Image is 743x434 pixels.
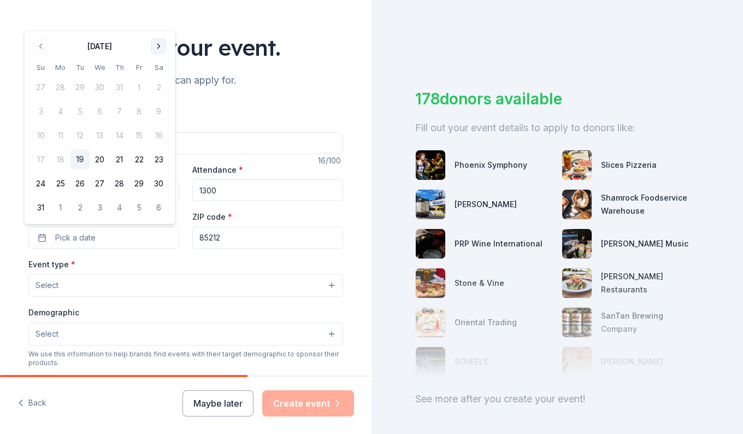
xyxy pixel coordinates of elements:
button: 4 [110,198,129,218]
button: 22 [129,150,149,169]
button: 1 [51,198,70,218]
div: Fill out your event details to apply to donors like: [415,119,699,137]
img: photo for Slices Pizzeria [562,150,592,180]
button: 31 [31,198,51,218]
img: photo for Shamrock Foodservice Warehouse [562,190,592,219]
th: Saturday [149,62,169,73]
th: Thursday [110,62,129,73]
button: 30 [149,174,169,193]
label: ZIP code [192,212,232,222]
button: 6 [149,198,169,218]
div: 178 donors available [415,87,699,110]
button: 3 [90,198,110,218]
button: Select [28,274,343,297]
div: Tell us about your event. [28,32,343,63]
button: Go to next month [151,39,167,54]
th: Sunday [31,62,51,73]
div: We'll find in-kind donations you can apply for. [28,72,343,89]
div: PRP Wine International [455,237,542,250]
button: 29 [129,174,149,193]
th: Friday [129,62,149,73]
img: photo for Matson [416,190,445,219]
button: Select [28,322,343,345]
label: Event type [28,259,75,270]
th: Monday [51,62,70,73]
button: 26 [70,174,90,193]
div: [DATE] [87,40,112,53]
div: We use this information to help brands find events with their target demographic to sponsor their... [28,350,343,367]
img: photo for Alfred Music [562,229,592,259]
span: Select [36,327,58,341]
th: Wednesday [90,62,110,73]
div: [PERSON_NAME] [455,198,517,211]
input: 12345 (U.S. only) [192,227,343,249]
div: See more after you create your event! [415,390,699,408]
button: Back [17,392,46,415]
div: 16 /100 [318,154,343,167]
input: 20 [192,179,343,201]
div: Shamrock Foodservice Warehouse [601,191,699,218]
button: 24 [31,174,51,193]
button: Maybe later [182,390,253,417]
div: Phoenix Symphony [455,159,527,172]
input: Spring Fundraiser [28,132,343,154]
div: Slices Pizzeria [601,159,657,172]
button: 5 [129,198,149,218]
button: 19 [70,150,90,169]
button: 27 [90,174,110,193]
label: Demographic [28,307,79,318]
img: photo for PRP Wine International [416,229,445,259]
div: [PERSON_NAME] Music [601,237,688,250]
button: Pick a date [28,227,179,249]
button: Go to previous month [33,39,49,54]
button: 23 [149,150,169,169]
img: photo for Phoenix Symphony [416,150,445,180]
button: 21 [110,150,129,169]
button: 25 [51,174,70,193]
button: 28 [110,174,129,193]
button: 20 [90,150,110,169]
label: Attendance [192,165,243,175]
span: Pick a date [55,231,96,244]
button: 2 [70,198,90,218]
th: Tuesday [70,62,90,73]
span: Select [36,279,58,292]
